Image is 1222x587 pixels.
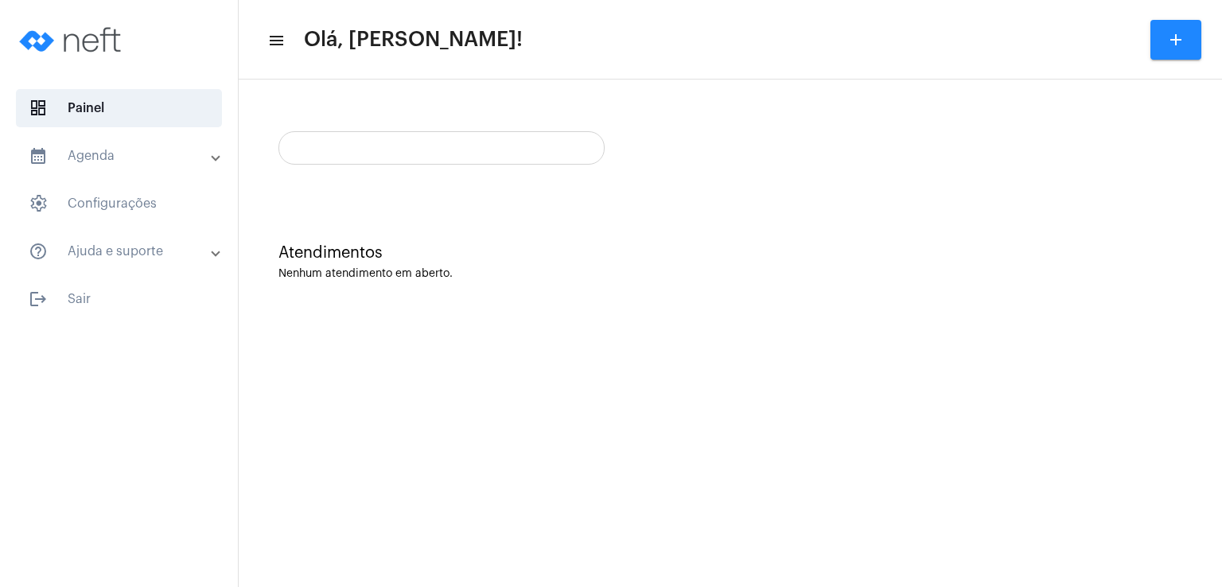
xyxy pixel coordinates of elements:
mat-icon: sidenav icon [29,242,48,261]
span: Configurações [16,185,222,223]
span: Sair [16,280,222,318]
span: sidenav icon [29,194,48,213]
mat-icon: sidenav icon [267,31,283,50]
span: Painel [16,89,222,127]
mat-panel-title: Agenda [29,146,212,165]
div: Nenhum atendimento em aberto. [278,268,1182,280]
mat-icon: add [1166,30,1185,49]
mat-icon: sidenav icon [29,290,48,309]
span: Olá, [PERSON_NAME]! [304,27,523,52]
mat-expansion-panel-header: sidenav iconAgenda [10,137,238,175]
img: logo-neft-novo-2.png [13,8,132,72]
mat-icon: sidenav icon [29,146,48,165]
div: Atendimentos [278,244,1182,262]
span: sidenav icon [29,99,48,118]
mat-expansion-panel-header: sidenav iconAjuda e suporte [10,232,238,270]
mat-panel-title: Ajuda e suporte [29,242,212,261]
